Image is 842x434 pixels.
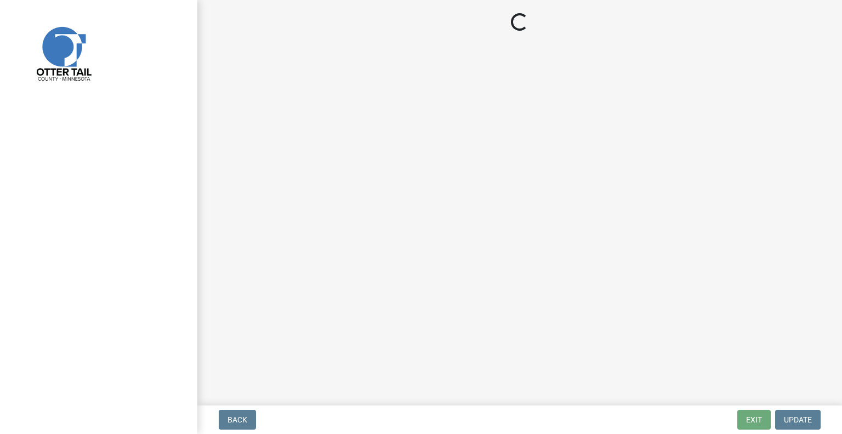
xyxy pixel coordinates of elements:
[22,12,104,94] img: Otter Tail County, Minnesota
[784,415,812,424] span: Update
[227,415,247,424] span: Back
[219,410,256,430] button: Back
[737,410,771,430] button: Exit
[775,410,821,430] button: Update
